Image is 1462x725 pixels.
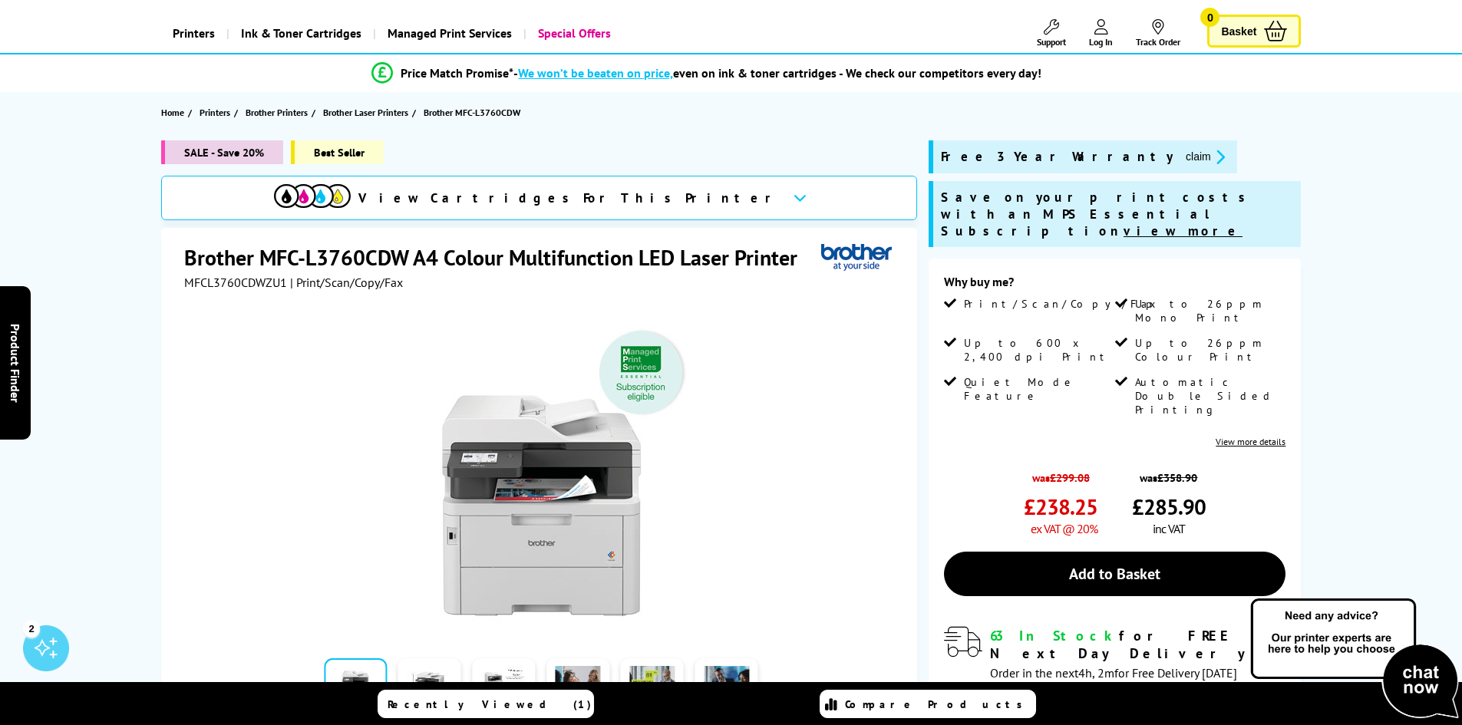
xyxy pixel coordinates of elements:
span: inc VAT [1153,521,1185,536]
img: View Cartridges [274,184,351,208]
div: modal_delivery [944,627,1285,697]
span: Brother Printers [246,104,308,120]
a: Log In [1089,19,1113,48]
a: Track Order [1136,19,1180,48]
a: Printers [161,14,226,53]
div: - even on ink & toner cartridges - We check our competitors every day! [513,65,1041,81]
span: Up to 600 x 2,400 dpi Print [964,336,1111,364]
span: We won’t be beaten on price, [518,65,673,81]
strike: £358.90 [1157,470,1197,485]
span: Product Finder [8,323,23,402]
a: Add to Basket [944,552,1285,596]
span: was [1024,463,1097,485]
span: Support [1037,36,1066,48]
a: Brother MFC-L3760CDW [424,104,524,120]
div: 2 [23,620,40,637]
a: Managed Print Services [373,14,523,53]
div: Why buy me? [944,274,1285,297]
a: View more details [1216,436,1285,447]
a: Basket 0 [1207,15,1301,48]
span: Save on your print costs with an MPS Essential Subscription [941,189,1252,239]
span: Brother MFC-L3760CDW [424,104,520,120]
span: Basket [1221,21,1256,41]
a: Home [161,104,188,120]
span: Quiet Mode Feature [964,375,1111,403]
span: £285.90 [1132,493,1206,521]
span: MFCL3760CDWZU1 [184,275,287,290]
span: 0 [1200,8,1219,27]
span: Best Seller [291,140,384,164]
span: View Cartridges For This Printer [358,189,781,206]
span: Up to 26ppm Colour Print [1135,336,1282,364]
span: Free 3 Year Warranty [941,148,1173,166]
span: Brother Laser Printers [323,104,408,120]
span: Home [161,104,184,120]
h1: Brother MFC-L3760CDW A4 Colour Multifunction LED Laser Printer [184,243,813,272]
span: Log In [1089,36,1113,48]
img: Open Live Chat window [1247,596,1462,722]
span: 63 In Stock [990,627,1119,644]
a: Support [1037,19,1066,48]
span: ex VAT @ 20% [1031,521,1097,536]
span: SALE - Save 20% [161,140,283,164]
span: Compare Products [845,697,1031,711]
span: Ink & Toner Cartridges [241,14,361,53]
span: Order in the next for Free Delivery [DATE] 06 October! [990,665,1237,698]
div: for FREE Next Day Delivery [990,627,1285,662]
a: Brother Printers [246,104,312,120]
a: Special Offers [523,14,622,53]
u: view more [1124,222,1243,239]
span: Automatic Double Sided Printing [1135,375,1282,417]
img: Brother MFC-L3760CDW [391,321,691,621]
span: £238.25 [1024,493,1097,521]
strike: £299.08 [1050,470,1090,485]
a: Printers [200,104,234,120]
span: 4h, 2m [1078,665,1114,681]
a: Ink & Toner Cartridges [226,14,373,53]
a: Compare Products [820,690,1036,718]
span: Print/Scan/Copy/Fax [964,297,1161,311]
li: modal_Promise [125,60,1289,87]
span: was [1132,463,1206,485]
sup: th [1004,680,1013,694]
a: Brother Laser Printers [323,104,412,120]
span: Recently Viewed (1) [388,697,592,711]
span: Price Match Promise* [401,65,513,81]
span: | Print/Scan/Copy/Fax [290,275,403,290]
img: Brother [821,243,892,272]
a: Recently Viewed (1) [378,690,594,718]
button: promo-description [1181,148,1229,166]
span: Printers [200,104,230,120]
span: Up to 26ppm Mono Print [1135,297,1282,325]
